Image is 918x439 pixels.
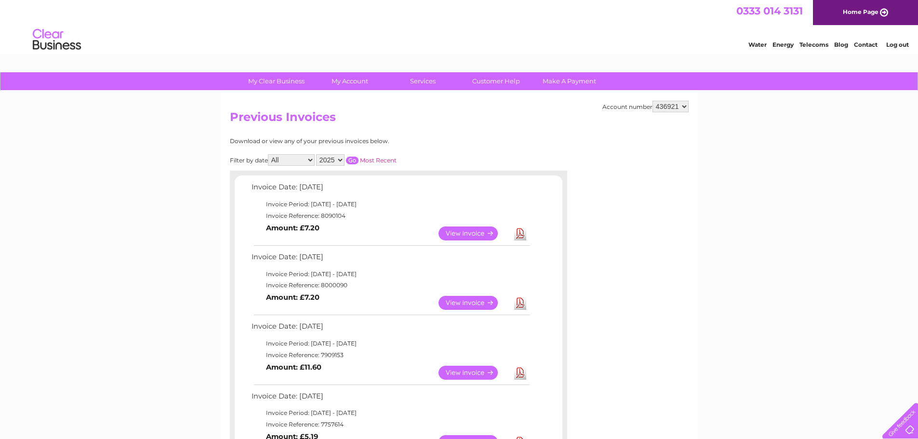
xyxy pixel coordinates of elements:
[32,25,81,54] img: logo.png
[514,296,526,310] a: Download
[237,72,316,90] a: My Clear Business
[249,390,531,408] td: Invoice Date: [DATE]
[230,110,689,129] h2: Previous Invoices
[439,366,509,380] a: View
[249,320,531,338] td: Invoice Date: [DATE]
[249,338,531,349] td: Invoice Period: [DATE] - [DATE]
[249,210,531,222] td: Invoice Reference: 8090104
[266,224,319,232] b: Amount: £7.20
[514,226,526,240] a: Download
[514,366,526,380] a: Download
[748,41,767,48] a: Water
[834,41,848,48] a: Blog
[456,72,536,90] a: Customer Help
[439,296,509,310] a: View
[736,5,803,17] a: 0333 014 3131
[854,41,878,48] a: Contact
[310,72,389,90] a: My Account
[230,154,483,166] div: Filter by date
[249,279,531,291] td: Invoice Reference: 8000090
[439,226,509,240] a: View
[232,5,687,47] div: Clear Business is a trading name of Verastar Limited (registered in [GEOGRAPHIC_DATA] No. 3667643...
[249,407,531,419] td: Invoice Period: [DATE] - [DATE]
[249,199,531,210] td: Invoice Period: [DATE] - [DATE]
[772,41,794,48] a: Energy
[530,72,609,90] a: Make A Payment
[249,349,531,361] td: Invoice Reference: 7909153
[383,72,463,90] a: Services
[249,251,531,268] td: Invoice Date: [DATE]
[266,293,319,302] b: Amount: £7.20
[266,363,321,372] b: Amount: £11.60
[602,101,689,112] div: Account number
[360,157,397,164] a: Most Recent
[886,41,909,48] a: Log out
[249,419,531,430] td: Invoice Reference: 7757614
[249,268,531,280] td: Invoice Period: [DATE] - [DATE]
[799,41,828,48] a: Telecoms
[249,181,531,199] td: Invoice Date: [DATE]
[230,138,483,145] div: Download or view any of your previous invoices below.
